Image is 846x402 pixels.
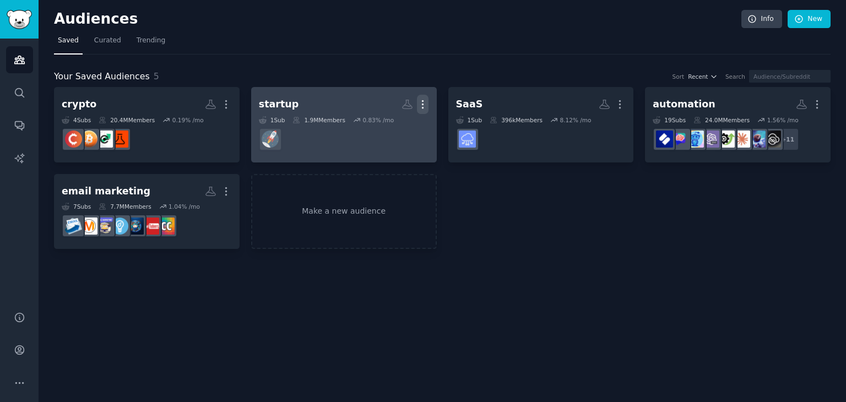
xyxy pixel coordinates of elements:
div: Search [725,73,745,80]
img: ChatGPTPromptGenius [671,131,688,148]
img: StableDiffusion [749,131,766,148]
img: crypto [111,131,128,148]
a: Info [741,10,782,29]
div: email marketing [62,184,150,198]
div: 7 Sub s [62,203,91,210]
div: 24.0M Members [693,116,750,124]
div: 1.04 % /mo [169,203,200,210]
img: ContentCreators [158,218,175,235]
img: NoCodeSaaS [764,131,781,148]
a: Trending [133,32,169,55]
img: Entrepreneur [111,218,128,235]
div: 396k Members [490,116,543,124]
span: Your Saved Audiences [54,70,150,84]
img: Emailmarketing [65,218,82,235]
span: Saved [58,36,79,46]
h2: Audiences [54,10,741,28]
div: 1 Sub [259,116,285,124]
div: automation [653,97,715,111]
a: Make a new audience [251,174,437,249]
div: 1 Sub [456,116,482,124]
img: digital_marketing [127,218,144,235]
img: marketing [80,218,97,235]
a: SaaS1Sub396kMembers8.12% /moSaaS [448,87,634,162]
input: Audience/Subreddit [749,70,831,83]
img: ChatGPTPro [702,131,719,148]
img: NewTubers [142,218,159,235]
img: Bitcoin [80,131,97,148]
div: 7.7M Members [99,203,151,210]
div: SaaS [456,97,483,111]
img: ClaudeAI [733,131,750,148]
span: Recent [688,73,708,80]
div: 20.4M Members [99,116,155,124]
div: 8.12 % /mo [560,116,591,124]
img: AItoolsCatalog [718,131,735,148]
a: crypto4Subs20.4MMembers0.19% /mocryptoCryptoMoonShotsBitcoinCryptoCurrency [54,87,240,162]
button: Recent [688,73,718,80]
div: 19 Sub s [653,116,686,124]
img: artificial [687,131,704,148]
div: 0.19 % /mo [172,116,204,124]
img: SaaS [459,131,476,148]
a: startup1Sub1.9MMembers0.83% /mostartups [251,87,437,162]
a: Curated [90,32,125,55]
div: 1.9M Members [292,116,345,124]
img: CryptoCurrency [65,131,82,148]
div: 1.56 % /mo [767,116,799,124]
a: automation19Subs24.0MMembers1.56% /mo+11NoCodeSaaSStableDiffusionClaudeAIAItoolsCatalogChatGPTPro... [645,87,831,162]
img: EmailMarketingIdeas [96,218,113,235]
span: Trending [137,36,165,46]
div: startup [259,97,299,111]
img: startups [262,131,279,148]
div: + 11 [776,128,799,151]
div: 0.83 % /mo [362,116,394,124]
span: 5 [154,71,159,82]
a: New [788,10,831,29]
a: email marketing7Subs7.7MMembers1.04% /moContentCreatorsNewTubersdigital_marketingEntrepreneurEmai... [54,174,240,249]
div: 4 Sub s [62,116,91,124]
div: crypto [62,97,96,111]
a: Saved [54,32,83,55]
img: GummySearch logo [7,10,32,29]
img: CryptoMoonShots [96,131,113,148]
img: PromptWizards [656,131,673,148]
div: Sort [673,73,685,80]
span: Curated [94,36,121,46]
